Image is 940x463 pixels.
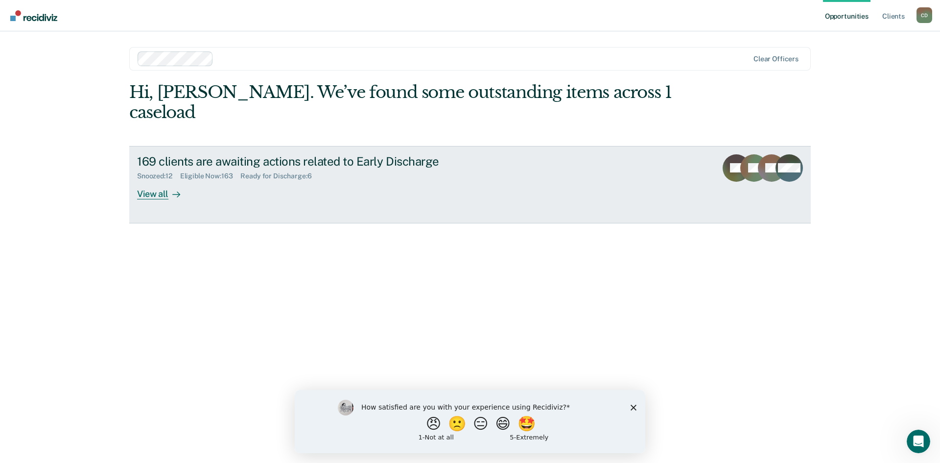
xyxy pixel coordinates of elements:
[10,10,57,21] img: Recidiviz
[907,430,930,453] iframe: Intercom live chat
[295,390,645,453] iframe: Survey by Kim from Recidiviz
[916,7,932,23] button: Profile dropdown button
[137,172,180,180] div: Snoozed : 12
[129,82,675,122] div: Hi, [PERSON_NAME]. We’ve found some outstanding items across 1 caseload
[137,180,192,199] div: View all
[916,7,932,23] div: C D
[240,172,319,180] div: Ready for Discharge : 6
[180,172,241,180] div: Eligible Now : 163
[137,154,481,169] div: 169 clients are awaiting actions related to Early Discharge
[753,55,799,63] div: Clear officers
[129,146,811,223] a: 169 clients are awaiting actions related to Early DischargeSnoozed:12Eligible Now:163Ready for Di...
